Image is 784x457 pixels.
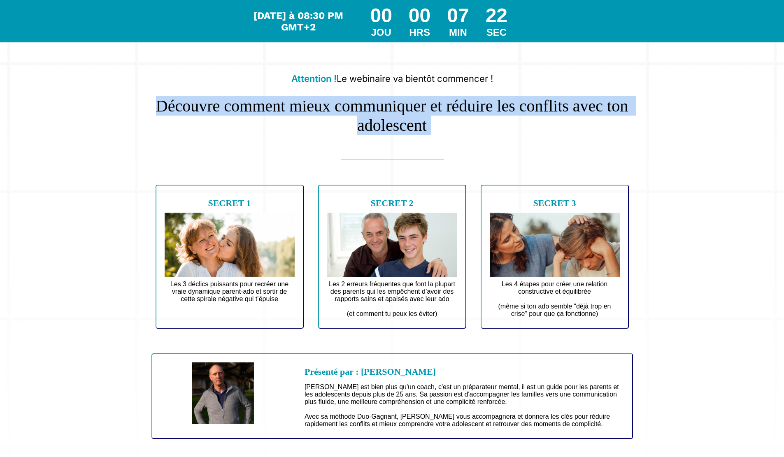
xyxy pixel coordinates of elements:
b: SECRET 2 [370,198,413,208]
div: 00 [370,4,392,27]
img: d70f9ede54261afe2763371d391305a3_Design_sans_titre_4.jpg [165,213,295,277]
div: HRS [409,27,430,38]
div: 22 [486,4,507,27]
text: Les 3 déclics puissants pour recréer une vraie dynamique parent-ado et sortir de cette spirale né... [165,278,295,312]
div: SEC [486,27,507,38]
span: [DATE] à 08:30 PM GMT+2 [254,10,343,33]
div: JOU [370,27,392,38]
b: SECRET 1 [208,198,251,208]
b: SECRET 3 [533,198,576,208]
text: Les 2 erreurs fréquentes que font la plupart des parents qui les empêchent d’avoir des rapports s... [327,278,457,320]
b: Attention ! [291,73,337,84]
img: 774e71fe38cd43451293438b60a23fce_Design_sans_titre_1.jpg [327,213,457,277]
h1: Découvre comment mieux communiquer et réduire les conflits avec ton adolescent [151,88,633,135]
img: 266531c25af78cdab9fb5ae8c8282d7f_robin.jpg [192,362,254,424]
img: 6e5ea48f4dd0521e46c6277ff4d310bb_Design_sans_titre_5.jpg [490,213,620,277]
b: Présenté par : [PERSON_NAME] [305,367,436,377]
div: 00 [409,4,430,27]
h2: Le webinaire va bientôt commencer ! [151,69,633,88]
div: Le webinar commence dans... [251,10,345,33]
div: MIN [447,27,469,38]
text: Les 4 étapes pour créer une relation constructive et équilibrée (même si ton ado semble “déjà tro... [490,278,620,320]
div: 07 [447,4,469,27]
text: [PERSON_NAME] est bien plus qu'un coach, c'est un préparateur mental, il est un guide pour les pa... [305,381,628,430]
